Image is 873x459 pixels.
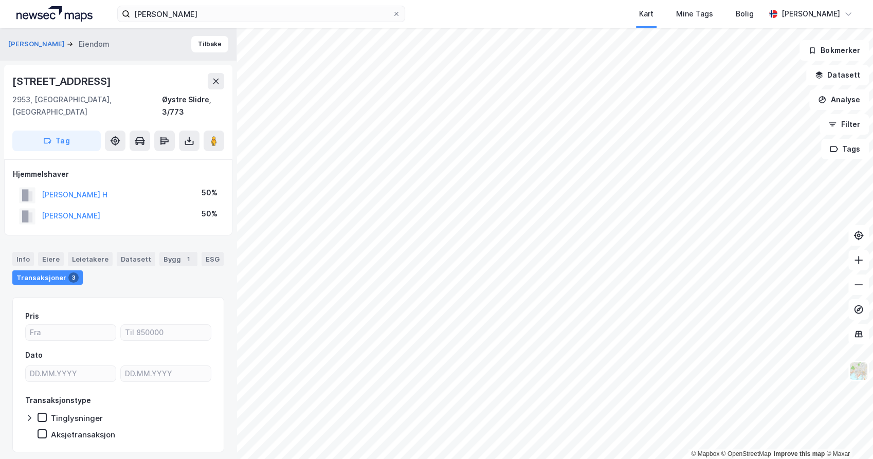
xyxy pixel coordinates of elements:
[202,252,224,266] div: ESG
[51,413,103,423] div: Tinglysninger
[13,168,224,180] div: Hjemmelshaver
[736,8,754,20] div: Bolig
[8,39,67,49] button: [PERSON_NAME]
[191,36,228,52] button: Tilbake
[799,40,869,61] button: Bokmerker
[820,114,869,135] button: Filter
[849,361,868,381] img: Z
[25,349,43,361] div: Dato
[25,394,91,407] div: Transaksjonstype
[121,325,211,340] input: Til 850000
[691,450,719,457] a: Mapbox
[68,252,113,266] div: Leietakere
[806,65,869,85] button: Datasett
[809,89,869,110] button: Analyse
[821,139,869,159] button: Tags
[51,430,115,439] div: Aksjetransaksjon
[26,325,116,340] input: Fra
[781,8,840,20] div: [PERSON_NAME]
[16,6,93,22] img: logo.a4113a55bc3d86da70a041830d287a7e.svg
[159,252,197,266] div: Bygg
[25,310,39,322] div: Pris
[68,272,79,283] div: 3
[639,8,653,20] div: Kart
[79,38,110,50] div: Eiendom
[38,252,64,266] div: Eiere
[822,410,873,459] iframe: Chat Widget
[202,187,217,199] div: 50%
[12,270,83,285] div: Transaksjoner
[202,208,217,220] div: 50%
[12,131,101,151] button: Tag
[12,73,113,89] div: [STREET_ADDRESS]
[12,94,162,118] div: 2953, [GEOGRAPHIC_DATA], [GEOGRAPHIC_DATA]
[676,8,713,20] div: Mine Tags
[774,450,825,457] a: Improve this map
[117,252,155,266] div: Datasett
[12,252,34,266] div: Info
[162,94,224,118] div: Øystre Slidre, 3/773
[121,366,211,381] input: DD.MM.YYYY
[721,450,771,457] a: OpenStreetMap
[130,6,392,22] input: Søk på adresse, matrikkel, gårdeiere, leietakere eller personer
[26,366,116,381] input: DD.MM.YYYY
[183,254,193,264] div: 1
